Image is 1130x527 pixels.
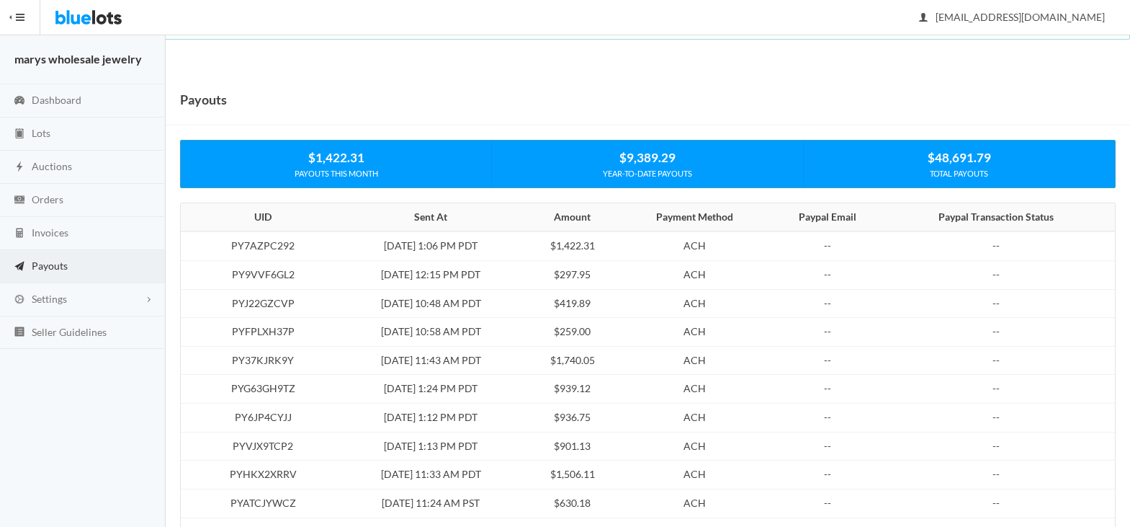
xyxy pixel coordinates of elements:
td: $1,740.05 [525,346,620,375]
ion-icon: flash [12,161,27,174]
td: -- [769,346,886,375]
td: $1,422.31 [525,231,620,260]
h1: Payouts [180,89,227,110]
span: Seller Guidelines [32,326,107,338]
th: Paypal Transaction Status [886,203,1115,232]
td: -- [769,261,886,290]
strong: $9,389.29 [619,150,676,165]
th: Sent At [336,203,525,232]
td: $901.13 [525,432,620,461]
td: ACH [620,318,770,347]
th: Amount [525,203,620,232]
strong: $48,691.79 [928,150,991,165]
td: -- [886,261,1115,290]
div: PAYOUTS THIS MONTH [181,167,491,180]
td: -- [886,231,1115,260]
td: -- [886,318,1115,347]
td: -- [886,489,1115,518]
td: -- [886,461,1115,490]
div: YEAR-TO-DATE PAYOUTS [492,167,802,180]
span: Payouts [32,260,68,272]
td: [DATE] 11:33 AM PDT [336,461,525,490]
span: Dashboard [32,94,81,106]
div: TOTAL PAYOUTS [804,167,1115,180]
span: Invoices [32,226,68,239]
td: $1,506.11 [525,461,620,490]
td: [DATE] 10:48 AM PDT [336,289,525,318]
td: $630.18 [525,489,620,518]
td: [DATE] 1:06 PM PDT [336,231,525,260]
td: -- [769,375,886,404]
td: -- [769,461,886,490]
td: PYHKX2XRRV [181,461,336,490]
td: ACH [620,432,770,461]
ion-icon: cog [12,293,27,307]
td: [DATE] 1:24 PM PDT [336,375,525,404]
td: PYATCJYWCZ [181,489,336,518]
td: ACH [620,489,770,518]
ion-icon: paper plane [12,260,27,274]
td: PYFPLXH37P [181,318,336,347]
td: -- [886,375,1115,404]
td: ACH [620,346,770,375]
td: [DATE] 12:15 PM PDT [336,261,525,290]
td: $939.12 [525,375,620,404]
td: [DATE] 1:12 PM PDT [336,404,525,433]
td: -- [769,489,886,518]
td: $259.00 [525,318,620,347]
td: -- [769,289,886,318]
ion-icon: list box [12,326,27,340]
td: -- [886,404,1115,433]
td: PY7AZPC292 [181,231,336,260]
td: -- [769,318,886,347]
span: Settings [32,293,67,305]
td: PYVJX9TCP2 [181,432,336,461]
span: Auctions [32,160,72,172]
td: [DATE] 11:24 AM PST [336,489,525,518]
ion-icon: clipboard [12,128,27,141]
th: Paypal Email [769,203,886,232]
td: PYG63GH9TZ [181,375,336,404]
span: Lots [32,127,50,139]
td: ACH [620,289,770,318]
td: -- [769,231,886,260]
td: PYJ22GZCVP [181,289,336,318]
td: $936.75 [525,404,620,433]
td: ACH [620,404,770,433]
td: ACH [620,375,770,404]
ion-icon: cash [12,194,27,208]
td: [DATE] 1:13 PM PDT [336,432,525,461]
td: -- [769,432,886,461]
ion-icon: person [916,12,931,25]
td: -- [886,346,1115,375]
td: PY9VVF6GL2 [181,261,336,290]
td: $297.95 [525,261,620,290]
th: UID [181,203,336,232]
ion-icon: calculator [12,227,27,241]
ion-icon: speedometer [12,94,27,108]
strong: marys wholesale jewelry [14,52,142,66]
td: -- [886,289,1115,318]
td: -- [769,404,886,433]
td: PY37KJRK9Y [181,346,336,375]
td: ACH [620,461,770,490]
td: ACH [620,231,770,260]
td: [DATE] 10:58 AM PDT [336,318,525,347]
span: [EMAIL_ADDRESS][DOMAIN_NAME] [920,11,1105,23]
td: PY6JP4CYJJ [181,404,336,433]
td: -- [886,432,1115,461]
span: Orders [32,193,63,205]
strong: $1,422.31 [308,150,364,165]
td: $419.89 [525,289,620,318]
th: Payment Method [620,203,770,232]
td: ACH [620,261,770,290]
td: [DATE] 11:43 AM PDT [336,346,525,375]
